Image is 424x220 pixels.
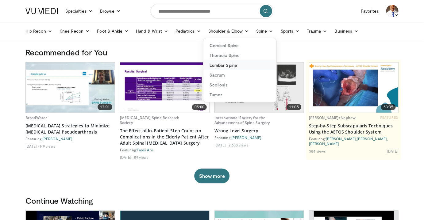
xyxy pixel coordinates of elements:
[309,62,398,113] img: 70e54e43-e9ea-4a9d-be99-25d1f039a65a.620x360_q85_upscale.jpg
[151,4,273,18] input: Search topics, interventions
[120,115,179,125] a: [MEDICAL_DATA] Spine Research Society
[94,25,133,37] a: Foot & Ankle
[287,104,301,110] span: 11:05
[203,90,276,100] a: Tumor
[194,169,229,183] button: Show more
[40,144,56,149] li: 149 views
[132,25,172,37] a: Hand & Wrist
[309,123,399,135] a: Step-by-Step Subscapularis Techniques Using the AETOS Shoulder System
[309,142,339,146] a: [PERSON_NAME]
[303,25,331,37] a: Trauma
[22,25,56,37] a: Hip Recon
[309,62,398,113] a: 53:35
[203,80,276,90] a: Scoliosis
[120,128,210,146] a: The Effect of In-Patient Step Count on Complications in the Elderly Patient After Adult Spinal [M...
[252,25,277,37] a: Spine
[380,115,399,120] span: FEATURED
[386,5,399,17] img: Avatar
[62,5,96,17] a: Specialties
[205,25,252,37] a: Shoulder & Elbow
[309,149,326,154] li: 384 views
[192,104,207,110] span: 05:00
[229,142,249,147] li: 2,600 views
[277,25,303,37] a: Sports
[214,142,228,147] li: [DATE]
[120,155,133,160] li: [DATE]
[357,137,387,141] a: [PERSON_NAME]
[56,25,94,37] a: Knee Recon
[387,149,399,154] li: [DATE]
[172,25,205,37] a: Pediatrics
[203,60,276,70] a: Lumbar Spine
[120,62,209,113] a: 05:00
[25,123,115,135] a: [MEDICAL_DATA] Strategies to Minimize [MEDICAL_DATA] Pseudoarthrosis
[120,62,209,113] img: ccbc1661-4d3a-4232-91ea-c0e61aecbc36.620x360_q85_upscale.jpg
[26,62,115,113] a: 12:01
[134,155,149,160] li: 59 views
[98,104,112,110] span: 12:01
[25,47,399,57] h3: Recommended for You
[203,70,276,80] a: Sacrum
[26,62,115,113] img: 08e0249b-741f-4363-907b-ca04111b13a7.620x360_q85_upscale.jpg
[326,137,356,141] a: [PERSON_NAME]
[25,115,47,120] a: BroadWater
[25,144,39,149] li: [DATE]
[203,41,276,50] a: Cervical Spine
[357,5,383,17] a: Favorites
[203,50,276,60] a: Thoracic Spine
[25,136,115,141] div: Featuring:
[309,115,356,120] a: [PERSON_NAME]+Nephew
[381,104,396,110] span: 53:35
[214,135,304,140] div: Featuring:
[120,147,210,152] div: Featuring:
[42,137,72,141] a: [PERSON_NAME]
[137,148,153,152] a: Fares Ani
[96,5,125,17] a: Browse
[25,8,58,14] img: VuMedi Logo
[331,25,362,37] a: Business
[231,135,261,140] a: [PERSON_NAME]
[25,196,399,206] h3: Continue Watching
[214,115,270,125] a: International Society for the Advancement of Spine Surgery
[214,128,304,134] a: Wrong Level Surgery
[309,136,399,146] div: Featuring: , ,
